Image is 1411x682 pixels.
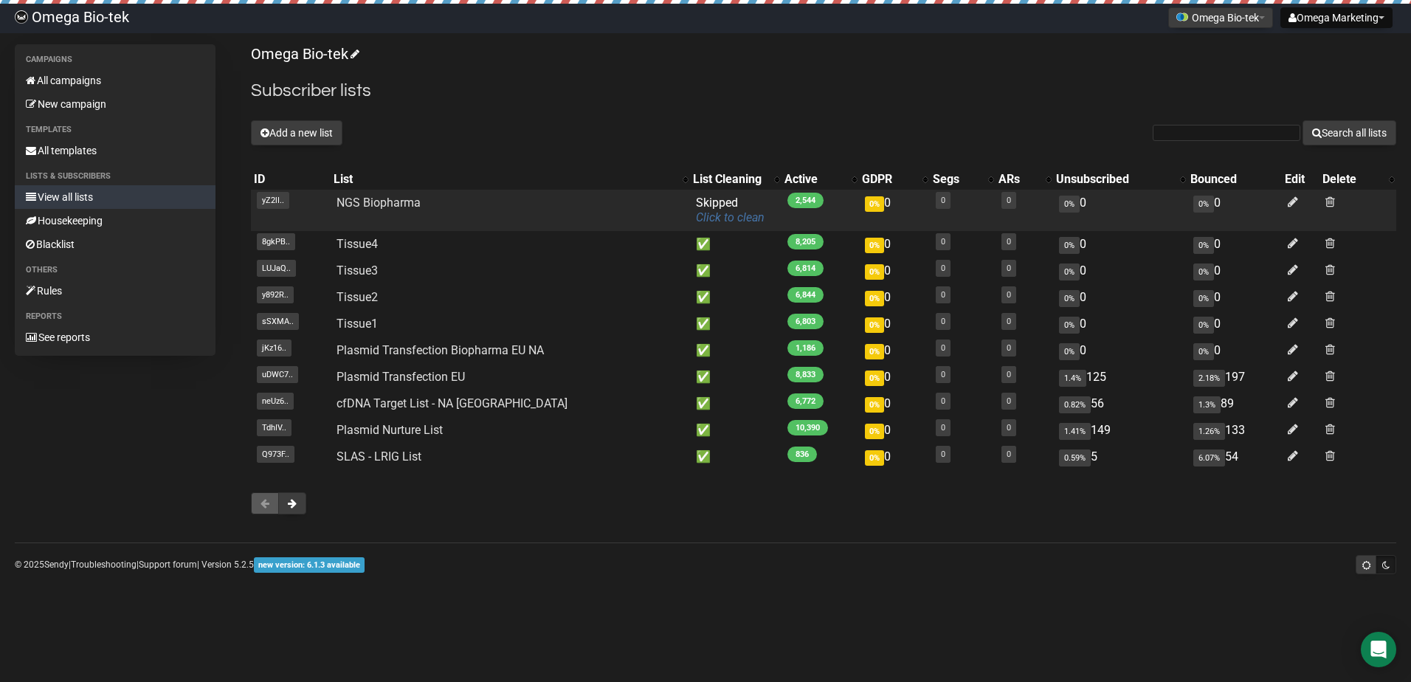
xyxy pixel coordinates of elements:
div: ID [254,172,328,187]
span: 0% [865,264,884,280]
span: new version: 6.1.3 available [254,557,365,573]
a: 0 [1007,263,1011,273]
span: 6,844 [787,287,824,303]
span: 0% [1059,317,1080,334]
a: NGS Biopharma [337,196,421,210]
a: See reports [15,325,215,349]
div: Segs [933,172,981,187]
a: Omega Bio-tek [251,45,357,63]
a: 0 [1007,196,1011,205]
a: 0 [941,196,945,205]
div: List [334,172,675,187]
button: Omega Bio-tek [1168,7,1273,28]
li: Campaigns [15,51,215,69]
td: 197 [1187,364,1281,390]
span: 0% [1193,290,1214,307]
td: 54 [1187,444,1281,470]
span: 0% [1059,290,1080,307]
span: LUJaQ.. [257,260,296,277]
td: 125 [1053,364,1187,390]
a: Click to clean [696,210,765,224]
th: Edit: No sort applied, sorting is disabled [1282,169,1320,190]
a: 0 [1007,317,1011,326]
td: ✅ [690,390,782,417]
li: Templates [15,121,215,139]
td: 0 [1187,258,1281,284]
a: 0 [941,237,945,247]
span: 1.3% [1193,396,1221,413]
th: Unsubscribed: No sort applied, activate to apply an ascending sort [1053,169,1187,190]
span: 0.82% [1059,396,1091,413]
a: All campaigns [15,69,215,92]
td: ✅ [690,337,782,364]
span: 0% [1059,196,1080,213]
a: Sendy [44,559,69,570]
td: ✅ [690,284,782,311]
span: 0% [865,371,884,386]
td: 0 [1053,284,1187,311]
td: 0 [859,311,930,337]
span: 0% [865,344,884,359]
span: 0% [1193,343,1214,360]
div: Active [784,172,844,187]
a: Tissue3 [337,263,378,278]
span: 8,833 [787,367,824,382]
a: Troubleshooting [71,559,137,570]
td: 0 [1053,337,1187,364]
span: 0% [1059,237,1080,254]
li: Others [15,261,215,279]
th: Delete: No sort applied, activate to apply an ascending sort [1319,169,1396,190]
div: Edit [1285,172,1317,187]
td: 0 [859,417,930,444]
div: Delete [1322,172,1381,187]
a: Support forum [139,559,197,570]
td: 0 [1187,231,1281,258]
a: 0 [1007,343,1011,353]
span: y892R.. [257,286,294,303]
span: 0% [865,291,884,306]
div: Open Intercom Messenger [1361,632,1396,667]
span: 0% [1059,343,1080,360]
th: List: No sort applied, activate to apply an ascending sort [331,169,690,190]
span: 0% [865,397,884,413]
div: GDPR [862,172,915,187]
button: Add a new list [251,120,342,145]
a: 0 [1007,290,1011,300]
a: 0 [1007,370,1011,379]
span: Q973F.. [257,446,294,463]
td: ✅ [690,231,782,258]
a: 0 [1007,449,1011,459]
a: Tissue2 [337,290,378,304]
a: Tissue4 [337,237,378,251]
span: jKz16.. [257,340,291,356]
span: 1.41% [1059,423,1091,440]
span: 0% [865,450,884,466]
p: © 2025 | | | Version 5.2.5 [15,557,365,573]
span: yZ2lI.. [257,192,289,209]
li: Lists & subscribers [15,168,215,185]
td: 0 [1053,190,1187,231]
td: 0 [1187,190,1281,231]
a: Tissue1 [337,317,378,331]
span: sSXMA.. [257,313,299,330]
li: Reports [15,308,215,325]
td: 0 [1187,284,1281,311]
td: 89 [1187,390,1281,417]
span: 10,390 [787,420,828,435]
a: 0 [941,263,945,273]
span: 2.18% [1193,370,1225,387]
span: 2,544 [787,193,824,208]
td: 0 [859,190,930,231]
span: 0% [1193,237,1214,254]
a: 0 [1007,423,1011,433]
span: 0% [1193,263,1214,280]
button: Omega Marketing [1280,7,1393,28]
th: ID: No sort applied, sorting is disabled [251,169,331,190]
span: 6.07% [1193,449,1225,466]
th: GDPR: No sort applied, activate to apply an ascending sort [859,169,930,190]
td: 56 [1053,390,1187,417]
td: 0 [859,364,930,390]
th: List Cleaning: No sort applied, activate to apply an ascending sort [690,169,782,190]
td: 0 [859,444,930,470]
span: 6,814 [787,261,824,276]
